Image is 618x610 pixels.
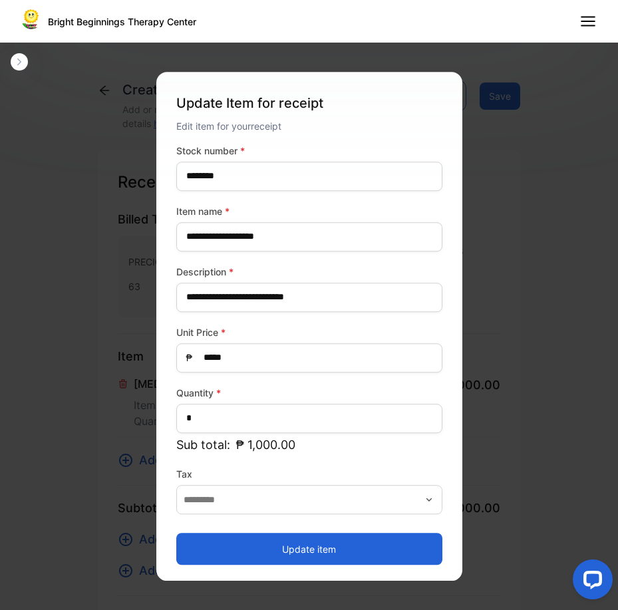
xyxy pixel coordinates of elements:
img: Logo [21,9,41,29]
span: ₱ [186,351,192,365]
label: Quantity [176,386,442,400]
p: Sub total: [176,436,442,454]
iframe: LiveChat chat widget [562,554,618,610]
label: Description [176,265,442,279]
p: Bright Beginnings Therapy Center [48,15,196,29]
label: Stock number [176,144,442,158]
label: Tax [176,467,442,481]
label: Unit Price [176,325,442,339]
button: Update item [176,533,442,565]
span: ₱ 1,000.00 [235,436,295,454]
span: Edit item for your receipt [176,120,281,132]
label: Item name [176,204,442,218]
p: Update Item for receipt [176,88,442,118]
